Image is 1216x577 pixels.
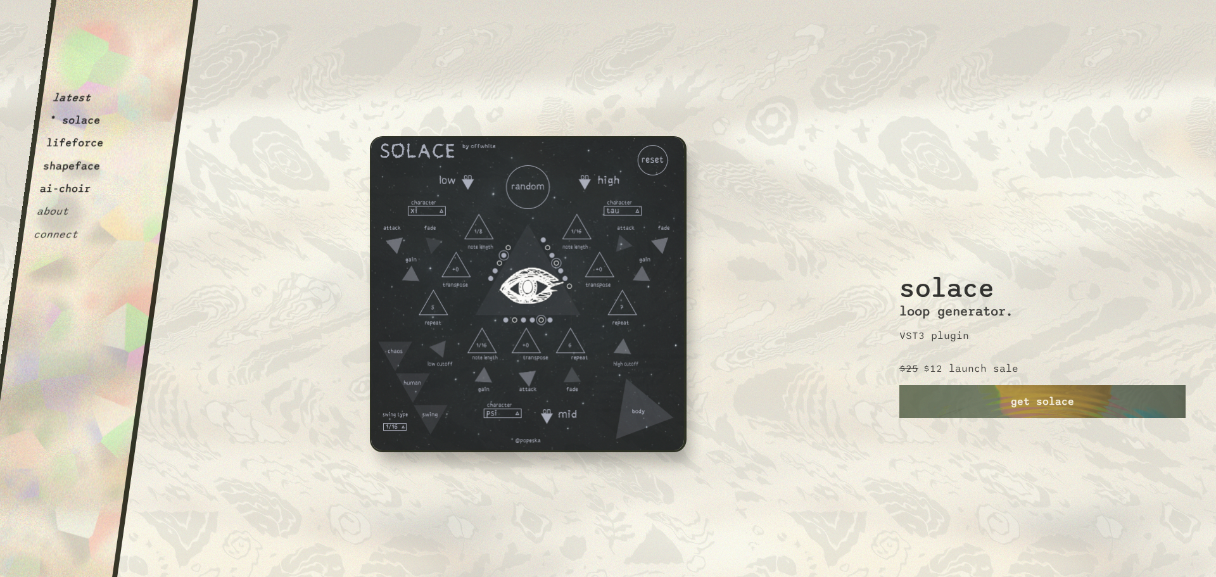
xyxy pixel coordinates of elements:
a: get solace [899,385,1186,418]
button: connect [33,228,79,241]
p: $25 [899,362,918,375]
button: about [36,205,70,218]
h3: loop generator. [899,304,1013,319]
h2: solace [899,159,994,304]
button: latest [52,91,92,104]
button: shapeface [42,160,101,172]
img: solace.0d278a0e.png [370,136,687,452]
button: lifeforce [46,137,104,149]
button: ai-choir [39,182,92,195]
p: VST3 plugin [899,329,969,342]
button: * solace [49,114,101,127]
p: $12 launch sale [923,362,1018,375]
